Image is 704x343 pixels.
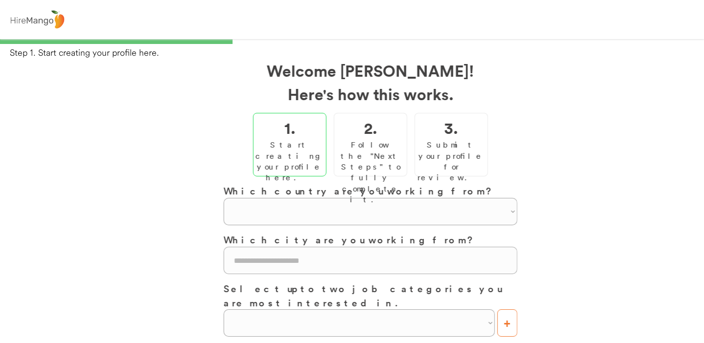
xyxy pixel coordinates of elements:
[256,139,324,183] div: Start creating your profile here.
[224,184,517,198] h3: Which country are you working from?
[224,281,517,309] h3: Select up to two job categories you are most interested in.
[224,59,517,106] h2: Welcome [PERSON_NAME]! Here's how this works.
[337,139,404,205] div: Follow the "Next Steps" to fully complete it.
[445,116,458,139] h2: 3.
[7,8,67,31] img: logo%20-%20hiremango%20gray.png
[2,39,702,44] div: 33%
[10,46,704,59] div: Step 1. Start creating your profile here.
[497,309,517,337] button: +
[284,116,295,139] h2: 1.
[364,116,377,139] h2: 2.
[418,139,485,183] div: Submit your profile for review.
[224,233,517,247] h3: Which city are you working from?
